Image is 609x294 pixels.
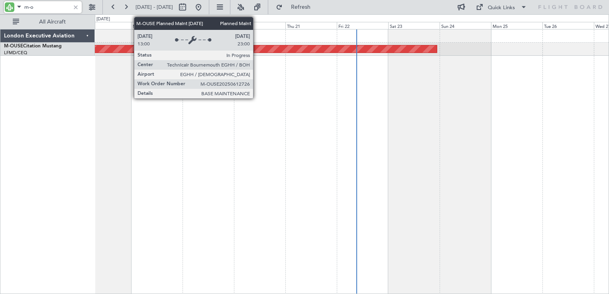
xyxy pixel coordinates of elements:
[80,22,131,29] div: Sun 17
[131,22,183,29] div: Mon 18
[4,44,23,49] span: M-OUSE
[388,22,440,29] div: Sat 23
[9,16,86,28] button: All Aircraft
[337,22,388,29] div: Fri 22
[284,4,318,10] span: Refresh
[472,1,531,14] button: Quick Links
[272,1,320,14] button: Refresh
[24,1,70,13] input: A/C (Reg. or Type)
[234,22,285,29] div: Wed 20
[96,16,110,23] div: [DATE]
[542,22,594,29] div: Tue 26
[4,50,27,56] a: LFMD/CEQ
[4,44,62,49] a: M-OUSECitation Mustang
[183,22,234,29] div: Tue 19
[285,22,337,29] div: Thu 21
[136,4,173,11] span: [DATE] - [DATE]
[491,22,542,29] div: Mon 25
[440,22,491,29] div: Sun 24
[488,4,515,12] div: Quick Links
[21,19,84,25] span: All Aircraft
